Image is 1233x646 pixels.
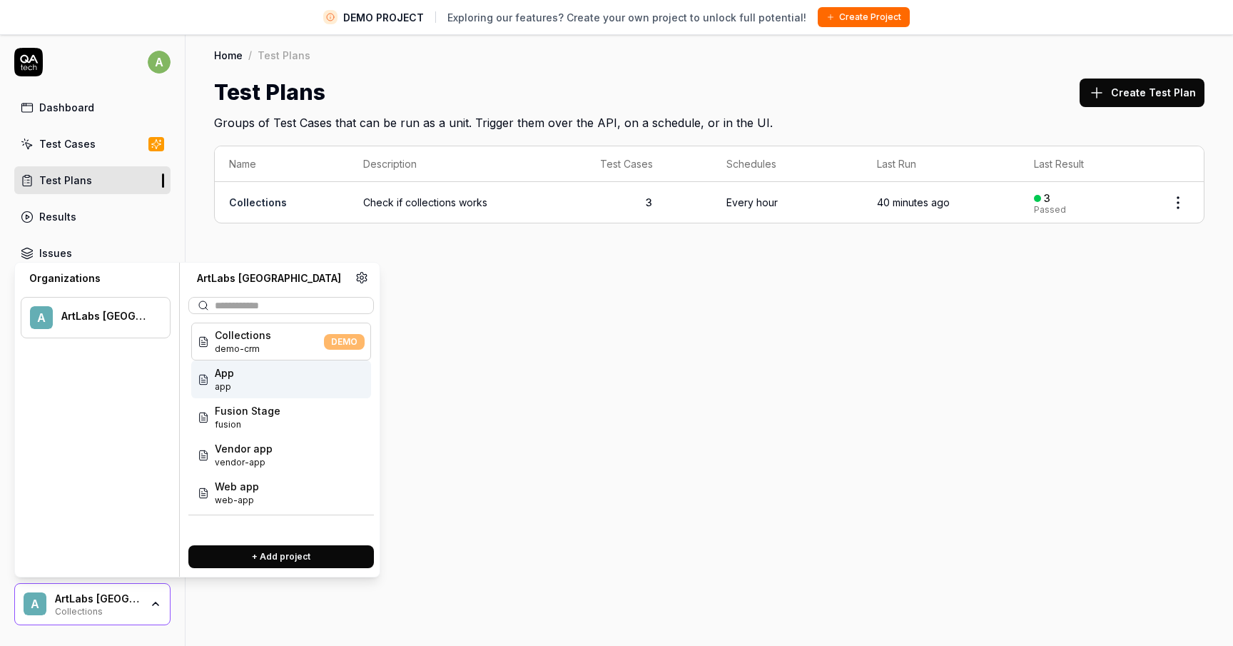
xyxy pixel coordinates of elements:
button: a [148,48,171,76]
span: Vendor app [215,441,273,456]
span: App [215,365,234,380]
div: Results [39,209,76,224]
div: Issues [39,246,72,261]
span: a [148,51,171,74]
span: Check if collections works [363,195,572,210]
span: 3 [646,196,652,208]
h1: Test Plans [214,76,325,108]
button: AArtLabs [GEOGRAPHIC_DATA]Collections [14,583,171,626]
span: Project ID: DPa8 [215,494,259,507]
th: Schedules [712,146,863,182]
th: Name [215,146,349,182]
a: Results [14,203,171,231]
div: Passed [1034,206,1066,214]
a: Dashboard [14,94,171,121]
div: ArtLabs [GEOGRAPHIC_DATA] [188,271,355,286]
div: Collections [55,605,141,616]
h2: Groups of Test Cases that can be run as a unit. Trigger them over the API, on a schedule, or in t... [214,108,1204,131]
span: Project ID: GYLU [215,456,273,469]
span: Web app [215,479,259,494]
div: / [248,48,252,62]
span: DEMO PROJECT [343,10,424,25]
th: Last Result [1020,146,1152,182]
button: Create Project [818,7,910,27]
button: Create Test Plan [1080,79,1204,107]
div: Every hour [726,195,778,210]
span: Project ID: ZAh6 [215,343,271,355]
span: A [24,592,46,615]
button: + Add project [188,545,374,568]
th: Last Run [863,146,1020,182]
div: 3 [1044,192,1050,205]
div: Test Cases [39,136,96,151]
div: ArtLabs Europe [61,310,151,323]
th: Test Cases [586,146,712,182]
span: A [30,306,53,329]
a: Home [214,48,243,62]
span: Project ID: 3Czu [215,380,234,393]
div: Suggestions [188,320,374,534]
button: AArtLabs [GEOGRAPHIC_DATA] [21,297,171,338]
span: Project ID: N147 [215,418,280,431]
div: Dashboard [39,100,94,115]
th: Description [349,146,586,182]
span: Collections [215,328,271,343]
span: Fusion Stage [215,403,280,418]
time: 40 minutes ago [877,196,950,208]
a: Test Plans [14,166,171,194]
a: Collections [229,196,287,208]
a: Organization settings [355,271,368,288]
span: DEMO [324,334,365,350]
a: Test Cases [14,130,171,158]
div: Test Plans [39,173,92,188]
div: Test Plans [258,48,310,62]
div: ArtLabs Europe [55,592,141,605]
a: Issues [14,239,171,267]
div: Organizations [21,271,171,286]
span: Exploring our features? Create your own project to unlock full potential! [447,10,806,25]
